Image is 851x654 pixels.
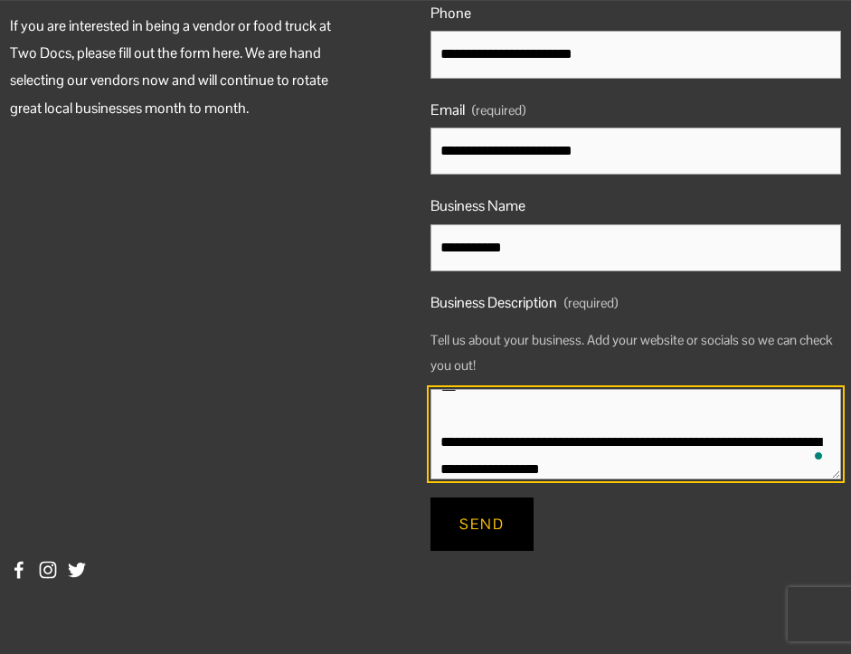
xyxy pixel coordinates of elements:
[39,561,57,579] a: instagram-unauth
[430,289,557,317] span: Business Description
[430,193,525,220] span: Business Name
[68,561,86,579] a: twitter-unauth
[430,321,841,385] p: Tell us about your business. Add your website or socials so we can check you out!
[459,515,504,534] span: Send
[10,561,28,579] a: Facebook
[472,98,525,123] span: (required)
[430,389,841,479] textarea: To enrich screen reader interactions, please activate Accessibility in Grammarly extension settings
[10,13,351,123] p: If you are interested in being a vendor or food truck at Two Docs, please fill out the form here....
[430,498,534,551] button: SendSend
[430,97,465,124] span: Email
[564,290,618,316] span: (required)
